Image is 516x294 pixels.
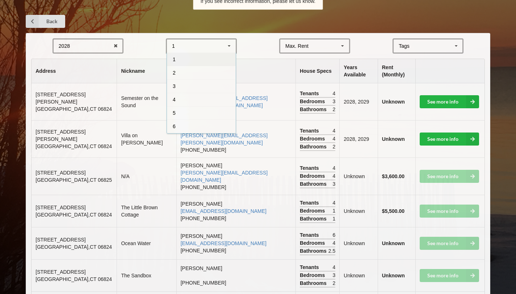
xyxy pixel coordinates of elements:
span: 5 [173,110,176,116]
span: [GEOGRAPHIC_DATA] , CT 06825 [35,177,112,183]
span: 4 [333,199,336,206]
a: [EMAIL_ADDRESS][DOMAIN_NAME] [181,240,267,246]
span: Bathrooms [300,143,328,150]
span: 4 [333,264,336,271]
span: [STREET_ADDRESS] [35,170,85,176]
span: Bathrooms [300,106,328,113]
span: Bathrooms [300,215,328,222]
span: Tenants [300,231,321,239]
span: [STREET_ADDRESS][PERSON_NAME] [35,129,85,142]
td: [PERSON_NAME] [PHONE_NUMBER] [176,227,295,259]
span: Bedrooms [300,98,327,105]
span: 4 [333,127,336,134]
span: 4 [333,164,336,172]
a: [PERSON_NAME][EMAIL_ADDRESS][DOMAIN_NAME] [181,170,268,183]
span: 3 [333,180,336,188]
span: Tenants [300,90,321,97]
b: Unknown [382,273,405,278]
a: See more info [420,133,479,146]
span: Bathrooms [300,280,328,287]
span: 2 [333,280,336,287]
span: 6 [173,123,176,129]
td: [PERSON_NAME] [PHONE_NUMBER] [176,259,295,291]
span: Bathrooms [300,247,328,255]
span: 4 [333,239,336,247]
span: 4 [333,172,336,180]
td: N/A [117,157,176,195]
span: 1 [333,215,336,222]
span: [GEOGRAPHIC_DATA] , CT 06824 [35,276,112,282]
span: 3 [333,272,336,279]
td: 2028, 2029 [339,120,377,157]
span: [STREET_ADDRESS] [35,237,85,243]
span: Tenants [300,127,321,134]
span: 4 [333,135,336,142]
td: The Little Brown Cottage [117,195,176,227]
td: Unknown [339,195,377,227]
td: [PERSON_NAME] [PHONE_NUMBER] [176,195,295,227]
th: Years Available [339,59,377,83]
th: Address [32,59,117,83]
span: [GEOGRAPHIC_DATA] , CT 06824 [35,106,112,112]
span: [GEOGRAPHIC_DATA] , CT 06824 [35,143,112,149]
b: Unknown [382,99,405,105]
td: [PERSON_NAME] [PHONE_NUMBER] [176,120,295,157]
span: [STREET_ADDRESS][PERSON_NAME] [35,92,85,105]
span: [STREET_ADDRESS] [35,269,85,275]
span: Tenants [300,264,321,271]
td: Villa on [PERSON_NAME] [117,120,176,157]
span: 1 [173,56,176,62]
td: Unknown [339,259,377,291]
b: Unknown [382,136,405,142]
td: Unknown [339,157,377,195]
div: 1 [172,43,175,49]
a: See more info [420,95,479,108]
span: 6 [333,231,336,239]
div: Tags [397,42,420,50]
span: Bedrooms [300,172,327,180]
th: House Specs [295,59,339,83]
span: 4 [333,90,336,97]
span: Bedrooms [300,239,327,247]
th: Rent (Monthly) [378,59,416,83]
span: [GEOGRAPHIC_DATA] , CT 06824 [35,244,112,250]
span: 2 [333,106,336,113]
span: Bedrooms [300,272,327,279]
td: [PERSON_NAME] [PHONE_NUMBER] [176,157,295,195]
td: 2028, 2029 [339,83,377,120]
span: 3 [333,98,336,105]
span: 2 [173,70,176,76]
span: [GEOGRAPHIC_DATA] , CT 06824 [35,212,112,218]
span: Bedrooms [300,207,327,214]
td: Unknown [339,227,377,259]
div: Max. Rent [285,43,309,49]
b: Unknown [382,240,405,246]
span: 2.5 [328,247,335,255]
th: Nickname [117,59,176,83]
span: 1 [333,207,336,214]
span: Bathrooms [300,180,328,188]
span: Tenants [300,164,321,172]
b: $5,500.00 [382,208,404,214]
td: Ocean Water [117,227,176,259]
a: [EMAIL_ADDRESS][DOMAIN_NAME] [181,208,267,214]
div: 2028 [59,43,70,49]
span: 3 [173,83,176,89]
span: 4 [173,97,176,102]
td: The Sandbox [117,259,176,291]
span: Tenants [300,199,321,206]
span: Bedrooms [300,135,327,142]
span: [STREET_ADDRESS] [35,205,85,210]
a: Back [26,15,65,28]
td: Semester on the Sound [117,83,176,120]
b: $3,600.00 [382,173,404,179]
span: 2 [333,143,336,150]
